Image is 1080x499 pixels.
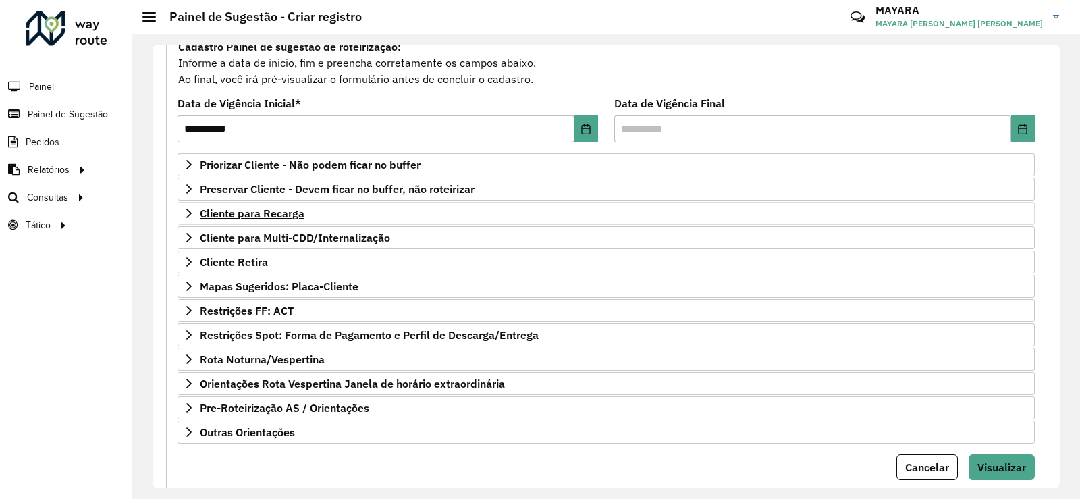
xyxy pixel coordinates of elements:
button: Visualizar [969,454,1035,480]
span: Consultas [27,190,68,205]
a: Cliente para Recarga [178,202,1035,225]
strong: Cadastro Painel de sugestão de roteirização: [178,40,401,53]
a: Cliente Retira [178,251,1035,273]
span: Painel de Sugestão [28,107,108,122]
a: Mapas Sugeridos: Placa-Cliente [178,275,1035,298]
span: Pedidos [26,135,59,149]
span: Pre-Roteirização AS / Orientações [200,402,369,413]
a: Restrições Spot: Forma de Pagamento e Perfil de Descarga/Entrega [178,323,1035,346]
h3: MAYARA [875,4,1043,17]
button: Choose Date [1011,115,1035,142]
span: Visualizar [977,461,1026,474]
button: Choose Date [574,115,598,142]
span: Mapas Sugeridos: Placa-Cliente [200,281,358,292]
span: Painel [29,80,54,94]
a: Contato Rápido [843,3,872,32]
span: Restrições FF: ACT [200,305,294,316]
button: Cancelar [896,454,958,480]
span: Priorizar Cliente - Não podem ficar no buffer [200,159,421,170]
label: Data de Vigência Final [614,95,725,111]
span: Relatórios [28,163,70,177]
span: Orientações Rota Vespertina Janela de horário extraordinária [200,378,505,389]
label: Data de Vigência Inicial [178,95,301,111]
span: Preservar Cliente - Devem ficar no buffer, não roteirizar [200,184,475,194]
span: MAYARA [PERSON_NAME] [PERSON_NAME] [875,18,1043,30]
span: Cliente Retira [200,257,268,267]
span: Cancelar [905,461,949,474]
h2: Painel de Sugestão - Criar registro [156,9,362,24]
a: Restrições FF: ACT [178,299,1035,322]
a: Outras Orientações [178,421,1035,444]
span: Outras Orientações [200,427,295,438]
div: Informe a data de inicio, fim e preencha corretamente os campos abaixo. Ao final, você irá pré-vi... [178,38,1035,88]
span: Tático [26,218,51,232]
a: Pre-Roteirização AS / Orientações [178,396,1035,419]
span: Cliente para Recarga [200,208,304,219]
a: Preservar Cliente - Devem ficar no buffer, não roteirizar [178,178,1035,201]
a: Priorizar Cliente - Não podem ficar no buffer [178,153,1035,176]
a: Cliente para Multi-CDD/Internalização [178,226,1035,249]
a: Orientações Rota Vespertina Janela de horário extraordinária [178,372,1035,395]
span: Restrições Spot: Forma de Pagamento e Perfil de Descarga/Entrega [200,330,539,340]
a: Rota Noturna/Vespertina [178,348,1035,371]
span: Cliente para Multi-CDD/Internalização [200,232,390,243]
span: Rota Noturna/Vespertina [200,354,325,365]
